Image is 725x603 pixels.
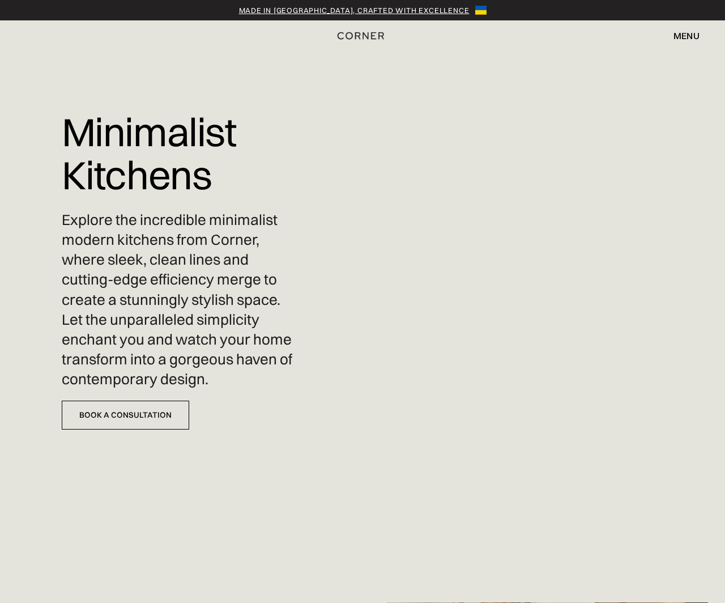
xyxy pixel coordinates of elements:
a: Book a Consultation [62,401,189,430]
a: Made in [GEOGRAPHIC_DATA], crafted with excellence [239,5,470,16]
h1: Minimalist Kitchens [62,102,295,205]
div: menu [662,26,700,45]
a: home [317,28,408,43]
div: menu [673,31,700,40]
p: Explore the incredible minimalist modern kitchens from Corner, where sleek, clean lines and cutti... [62,210,295,389]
